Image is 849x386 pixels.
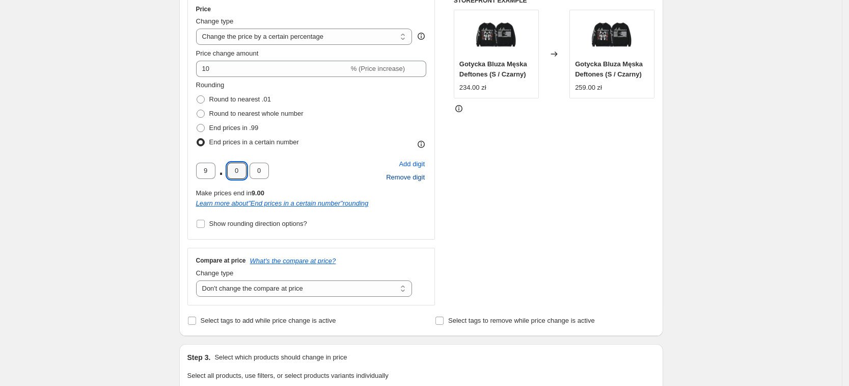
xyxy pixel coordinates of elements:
[209,110,304,117] span: Round to nearest whole number
[416,31,426,41] div: help
[397,158,426,171] button: Add placeholder
[386,172,425,183] span: Remove digit
[575,84,602,91] span: 259.00 zł
[196,256,246,265] h3: Compare at price
[385,171,426,184] button: Remove placeholder
[187,372,389,379] span: Select all products, use filters, or select products variants individually
[252,189,264,197] b: 9.00
[250,163,269,179] input: ﹡
[592,15,633,56] img: Captured_ecran2023-04-17a20.30.34_80x.png
[196,17,234,25] span: Change type
[575,60,643,78] span: Gotycka Bluza Męska Deftones (S / Czarny)
[459,60,527,78] span: Gotycka Bluza Męska Deftones (S / Czarny)
[196,49,259,57] span: Price change amount
[476,15,516,56] img: Captured_ecran2023-04-17a20.30.34_80x.png
[214,352,347,363] p: Select which products should change in price
[196,61,349,77] input: -15
[201,317,336,324] span: Select tags to add while price change is active
[227,163,247,179] input: ﹡
[250,257,336,265] button: What's the compare at price?
[399,159,425,169] span: Add digit
[351,65,405,72] span: % (Price increase)
[196,199,369,207] i: Learn more about " End prices in a certain number " rounding
[209,138,299,146] span: End prices in a certain number
[196,81,225,89] span: Rounding
[209,95,271,103] span: Round to nearest .01
[218,163,224,179] span: .
[448,317,595,324] span: Select tags to remove while price change is active
[196,189,264,197] span: Make prices end in
[209,124,259,132] span: End prices in .99
[196,5,211,13] h3: Price
[196,163,215,179] input: ﹡
[459,84,486,91] span: 234.00 zł
[187,352,211,363] h2: Step 3.
[196,269,234,277] span: Change type
[209,220,307,227] span: Show rounding direction options?
[196,199,369,207] a: Learn more about"End prices in a certain number"rounding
